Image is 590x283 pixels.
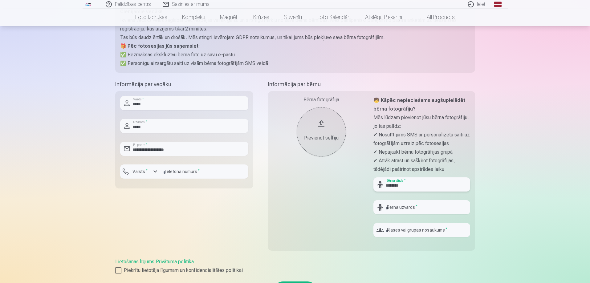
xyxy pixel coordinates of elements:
label: Piekrītu lietotāja līgumam un konfidencialitātes politikai [115,267,475,274]
div: Pievienot selfiju [303,134,340,142]
a: All products [409,9,462,26]
label: Valsts [130,168,150,175]
div: , [115,258,475,274]
h5: Informācija par vecāku [115,80,253,89]
h5: Informācija par bērnu [268,80,475,89]
p: ✔ Nosūtīt jums SMS ar personalizētu saiti uz fotogrāfijām uzreiz pēc fotosesijas [373,131,470,148]
button: Pievienot selfiju [297,107,346,156]
a: Lietošanas līgums [115,259,154,265]
p: ✔ Ātrāk atrast un sašķirot fotogrāfijas, tādējādi paātrinot apstrādes laiku [373,156,470,174]
p: Mēs lūdzam pievienot jūsu bērna fotogrāfiju, jo tas palīdz: [373,113,470,131]
p: ✔ Nepajaukt bērnu fotogrāfijas grupā [373,148,470,156]
a: Atslēgu piekariņi [358,9,409,26]
a: Magnēti [213,9,246,26]
p: ✅ Bezmaksas ekskluzīvu bērna foto uz savu e-pastu [120,51,470,59]
p: ✅ Personīgu aizsargātu saiti uz visām bērna fotogrāfijām SMS veidā [120,59,470,68]
a: Foto izdrukas [128,9,175,26]
strong: 🎁 Pēc fotosesijas jūs saņemsiet: [120,43,200,49]
img: /fa1 [85,2,92,6]
p: Tas būs daudz ērtāk un drošāk. Mēs stingri ievērojam GDPR noteikumus, un tikai jums būs piekļuve ... [120,33,470,42]
a: Foto kalendāri [309,9,358,26]
a: Krūzes [246,9,277,26]
a: Komplekti [175,9,213,26]
a: Privātuma politika [156,259,194,265]
div: Bērna fotogrāfija [273,96,370,103]
a: Suvenīri [277,9,309,26]
button: Valsts* [120,164,160,179]
strong: 🧒 Kāpēc nepieciešams augšupielādēt bērna fotogrāfiju? [373,97,465,112]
